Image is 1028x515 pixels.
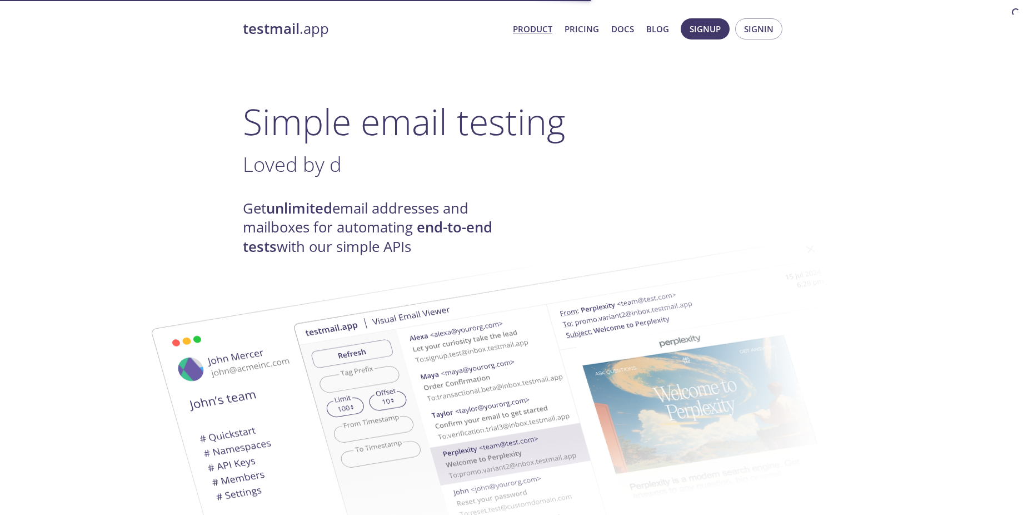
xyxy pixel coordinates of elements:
[744,22,774,36] span: Signin
[681,18,730,39] button: Signup
[611,22,634,36] a: Docs
[513,22,552,36] a: Product
[243,19,504,38] a: testmail.app
[690,22,721,36] span: Signup
[243,19,300,38] strong: testmail
[266,199,332,218] strong: unlimited
[646,22,669,36] a: Blog
[243,100,785,143] h1: Simple email testing
[243,199,514,256] h4: Get email addresses and mailboxes for automating with our simple APIs
[735,18,782,39] button: Signin
[243,217,492,256] strong: end-to-end tests
[565,22,599,36] a: Pricing
[243,150,342,178] span: Loved by d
